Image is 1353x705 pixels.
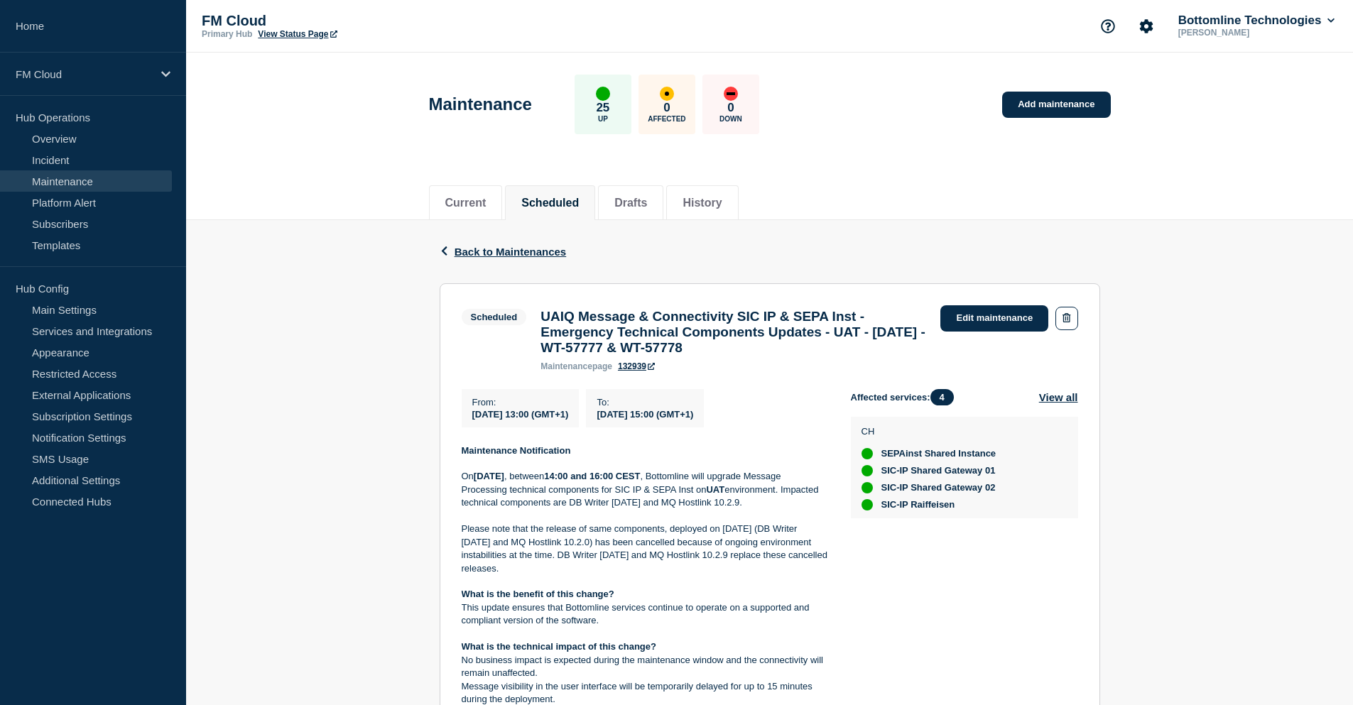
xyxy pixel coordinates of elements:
button: Support [1093,11,1123,41]
div: up [862,448,873,459]
span: SIC-IP Shared Gateway 01 [881,465,996,476]
p: This update ensures that Bottomline services continue to operate on a supported and compliant ver... [462,601,828,628]
p: [PERSON_NAME] [1175,28,1323,38]
strong: UAT [706,484,724,495]
a: View Status Page [258,29,337,39]
p: 0 [727,101,734,115]
div: up [862,465,873,476]
p: 0 [663,101,670,115]
span: Back to Maintenances [455,246,567,258]
p: On , between , Bottomline will upgrade Message Processing technical components for SIC IP & SEPA ... [462,470,828,509]
p: FM Cloud [202,13,486,29]
span: maintenance [540,361,592,371]
button: Drafts [614,197,647,209]
p: FM Cloud [16,68,152,80]
p: Primary Hub [202,29,252,39]
span: SIC-IP Raiffeisen [881,499,955,510]
strong: 14:00 and 16:00 CEST [544,471,640,481]
a: 132939 [618,361,655,371]
span: Scheduled [462,309,527,325]
button: View all [1039,389,1078,405]
p: Down [719,115,742,123]
button: History [683,197,722,209]
button: Bottomline Technologies [1175,13,1337,28]
div: up [862,499,873,510]
button: Current [445,197,487,209]
p: No business impact is expected during the maintenance window and the connectivity will remain una... [462,654,828,680]
p: 25 [596,101,609,115]
span: Affected services: [851,389,961,405]
a: Edit maintenance [940,305,1048,332]
p: Up [598,115,608,123]
div: down [724,87,738,101]
div: up [596,87,610,101]
a: Add maintenance [1002,92,1110,118]
p: From : [472,397,569,408]
button: Scheduled [521,197,579,209]
h3: UAIQ Message & Connectivity SIC IP & SEPA Inst - Emergency Technical Components Updates - UAT - [... [540,309,926,356]
p: page [540,361,612,371]
strong: What is the benefit of this change? [462,589,614,599]
p: CH [862,426,996,437]
h1: Maintenance [429,94,532,114]
p: To : [597,397,693,408]
strong: What is the technical impact of this change? [462,641,657,652]
span: 4 [930,389,954,405]
p: Please note that the release of same components, deployed on [DATE] (DB Writer [DATE] and MQ Host... [462,523,828,575]
span: [DATE] 15:00 (GMT+1) [597,409,693,420]
strong: [DATE] [474,471,504,481]
p: Affected [648,115,685,123]
button: Back to Maintenances [440,246,567,258]
div: affected [660,87,674,101]
strong: Maintenance Notification [462,445,571,456]
button: Account settings [1131,11,1161,41]
span: SIC-IP Shared Gateway 02 [881,482,996,493]
span: SEPAinst Shared Instance [881,448,996,459]
div: up [862,482,873,493]
span: [DATE] 13:00 (GMT+1) [472,409,569,420]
